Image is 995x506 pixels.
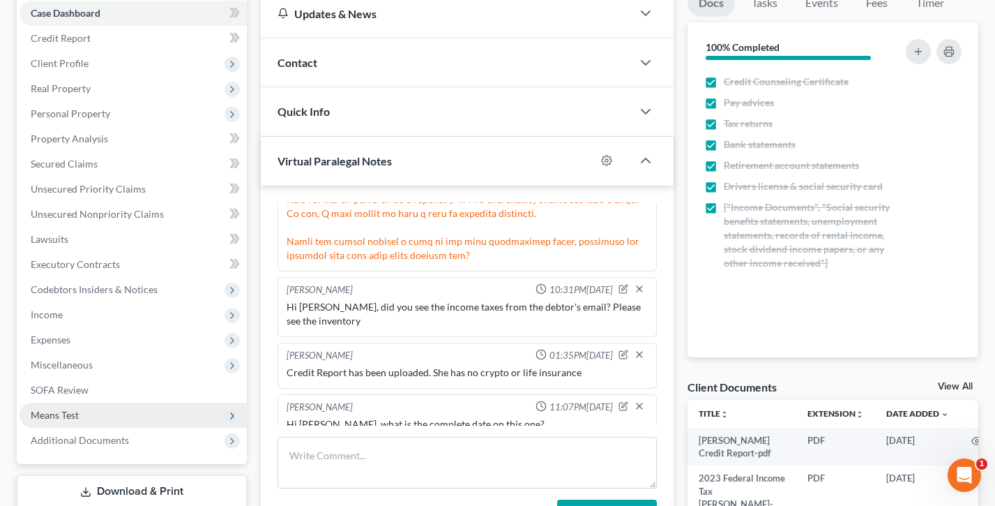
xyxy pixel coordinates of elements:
span: Property Analysis [31,133,108,144]
span: Case Dashboard [31,7,100,19]
span: Contact [278,56,317,69]
a: Lawsuits [20,227,247,252]
span: Unsecured Priority Claims [31,183,146,195]
div: Credit Report has been uploaded. She has no crypto or life insurance [287,366,648,380]
span: Retirement account statements [724,158,859,172]
span: Real Property [31,82,91,94]
span: 01:35PM[DATE] [549,349,613,362]
span: Personal Property [31,107,110,119]
div: [PERSON_NAME] [287,349,353,363]
div: [PERSON_NAME] [287,401,353,415]
span: SOFA Review [31,384,89,396]
span: Means Test [31,409,79,421]
a: Unsecured Priority Claims [20,177,247,202]
a: Case Dashboard [20,1,247,26]
span: Codebtors Insiders & Notices [31,283,158,295]
a: Unsecured Nonpriority Claims [20,202,247,227]
span: Drivers license & social security card [724,179,883,193]
span: Client Profile [31,57,89,69]
a: Executory Contracts [20,252,247,277]
span: Additional Documents [31,434,129,446]
a: Date Added expand_more [886,408,949,419]
i: unfold_more [720,410,729,419]
span: Quick Info [278,105,330,118]
span: Tax returns [724,117,773,131]
span: Unsecured Nonpriority Claims [31,208,164,220]
div: Updates & News [278,6,615,21]
iframe: Intercom live chat [948,459,981,492]
span: Credit Counseling Certificate [724,75,849,89]
a: View All [938,382,973,392]
div: Hi [PERSON_NAME], what is the complete date on this one? [287,417,648,431]
span: 11:07PM[DATE] [549,401,613,414]
a: Property Analysis [20,126,247,151]
span: 10:31PM[DATE] [549,283,613,297]
span: Executory Contracts [31,258,120,270]
div: Hi [PERSON_NAME], did you see the income taxes from the debtor's email? Please see the inventory [287,300,648,328]
span: Miscellaneous [31,359,93,371]
span: ["Income Documents", "Social security benefits statements, unemployment statements, records of re... [724,200,894,270]
span: Virtual Paralegal Notes [278,154,392,168]
i: expand_more [941,410,949,419]
i: unfold_more [856,410,864,419]
div: [PERSON_NAME] [287,283,353,297]
td: [DATE] [875,428,960,466]
span: Pay advices [724,96,774,110]
span: Bank statements [724,137,796,151]
a: Extensionunfold_more [807,408,864,419]
td: [PERSON_NAME] Credit Report-pdf [688,428,796,466]
span: Secured Claims [31,158,98,170]
a: Titleunfold_more [699,408,729,419]
strong: 100% Completed [706,41,780,53]
td: PDF [796,428,875,466]
a: SOFA Review [20,378,247,403]
a: Credit Report [20,26,247,51]
span: Income [31,308,63,320]
span: 1 [976,459,987,470]
a: Secured Claims [20,151,247,177]
div: Client Documents [688,380,777,394]
span: Credit Report [31,32,91,44]
span: Lawsuits [31,233,68,245]
span: Expenses [31,334,70,345]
